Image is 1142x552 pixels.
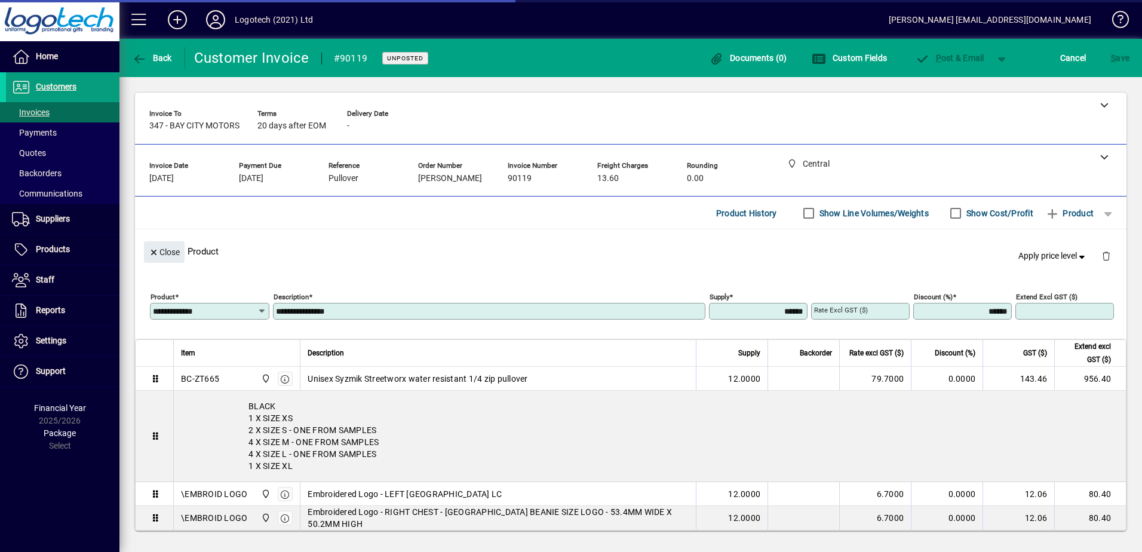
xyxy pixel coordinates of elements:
mat-label: Discount (%) [914,293,953,301]
td: 12.06 [983,482,1054,506]
span: 12.0000 [728,373,760,385]
div: 6.7000 [847,488,904,500]
button: Cancel [1057,47,1089,69]
span: Central [258,372,272,385]
div: [PERSON_NAME] [EMAIL_ADDRESS][DOMAIN_NAME] [889,10,1091,29]
span: 347 - BAY CITY MOTORS [149,121,240,131]
a: Reports [6,296,119,326]
mat-label: Product [151,293,175,301]
label: Show Line Volumes/Weights [817,207,929,219]
div: BLACK 1 X SIZE XS 2 X SIZE S - ONE FROM SAMPLES 4 X SIZE M - ONE FROM SAMPLES 4 X SIZE L - ONE FR... [174,391,1126,482]
span: Description [308,346,344,360]
span: Documents (0) [710,53,787,63]
button: Back [129,47,175,69]
a: Support [6,357,119,387]
button: Close [144,241,185,263]
div: Product [135,229,1126,273]
span: Financial Year [34,403,86,413]
span: Pullover [329,174,358,183]
button: Post & Email [909,47,990,69]
a: Communications [6,183,119,204]
button: Custom Fields [809,47,890,69]
td: 143.46 [983,367,1054,391]
span: Backorder [800,346,832,360]
span: Unposted [387,54,423,62]
span: Suppliers [36,214,70,223]
span: [DATE] [149,174,174,183]
span: Central [258,511,272,525]
span: P [936,53,941,63]
td: 0.0000 [911,367,983,391]
button: Documents (0) [707,47,790,69]
a: Knowledge Base [1103,2,1127,41]
button: Product [1039,203,1100,224]
div: 79.7000 [847,373,904,385]
span: Custom Fields [812,53,887,63]
span: Embroidered Logo - RIGHT CHEST - [GEOGRAPHIC_DATA] BEANIE SIZE LOGO - 53.4MM WIDE X 50.2MM HIGH [308,506,689,530]
span: Product History [716,204,777,223]
div: 6.7000 [847,512,904,524]
span: Close [149,243,180,262]
mat-label: Description [274,293,309,301]
a: Settings [6,326,119,356]
button: Apply price level [1014,246,1092,267]
button: Profile [197,9,235,30]
span: Central [258,487,272,501]
div: \EMBROID LOGO [181,512,247,524]
span: Embroidered Logo - LEFT [GEOGRAPHIC_DATA] LC [308,488,502,500]
span: Products [36,244,70,254]
mat-label: Rate excl GST ($) [814,306,868,314]
mat-label: Supply [710,293,729,301]
button: Save [1108,47,1132,69]
div: Customer Invoice [194,48,309,68]
a: Suppliers [6,204,119,234]
app-page-header-button: Back [119,47,185,69]
span: Reports [36,305,65,315]
span: Support [36,366,66,376]
span: 13.60 [597,174,619,183]
span: Home [36,51,58,61]
span: Apply price level [1018,250,1088,262]
span: Back [132,53,172,63]
span: Payments [12,128,57,137]
a: Products [6,235,119,265]
span: Item [181,346,195,360]
div: BC-ZT665 [181,373,219,385]
span: Customers [36,82,76,91]
span: Extend excl GST ($) [1062,340,1111,366]
td: 956.40 [1054,367,1126,391]
span: 12.0000 [728,488,760,500]
td: 0.0000 [911,506,983,530]
span: GST ($) [1023,346,1047,360]
app-page-header-button: Close [141,246,188,257]
span: 20 days after EOM [257,121,326,131]
mat-label: Extend excl GST ($) [1016,293,1077,301]
div: Logotech (2021) Ltd [235,10,313,29]
td: 0.0000 [911,482,983,506]
app-page-header-button: Delete [1092,250,1120,261]
span: Rate excl GST ($) [849,346,904,360]
span: Product [1045,204,1094,223]
a: Backorders [6,163,119,183]
a: Staff [6,265,119,295]
span: 90119 [508,174,532,183]
span: Invoices [12,108,50,117]
span: Package [44,428,76,438]
a: Home [6,42,119,72]
span: Cancel [1060,48,1086,68]
span: ave [1111,48,1129,68]
span: Staff [36,275,54,284]
button: Delete [1092,241,1120,270]
span: S [1111,53,1116,63]
span: Quotes [12,148,46,158]
span: 12.0000 [728,512,760,524]
span: Discount (%) [935,346,975,360]
a: Payments [6,122,119,143]
span: Backorders [12,168,62,178]
span: Communications [12,189,82,198]
span: Unisex Syzmik Streetworx water resistant 1/4 zip pullover [308,373,527,385]
a: Quotes [6,143,119,163]
span: Supply [738,346,760,360]
td: 80.40 [1054,506,1126,530]
a: Invoices [6,102,119,122]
